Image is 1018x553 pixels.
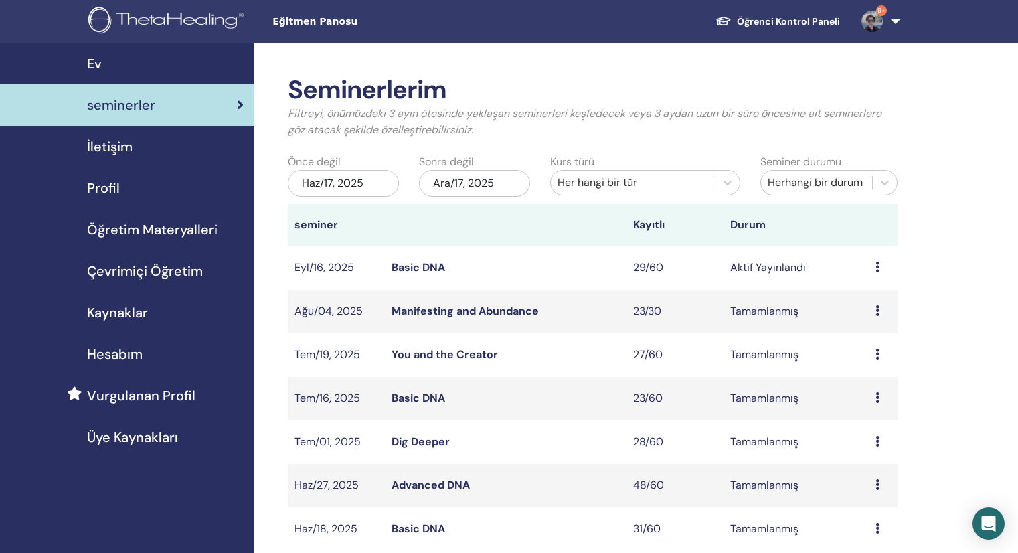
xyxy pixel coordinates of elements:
label: Sonra değil [419,154,474,170]
a: Dig Deeper [392,434,450,449]
span: İletişim [87,137,133,157]
label: Önce değil [288,154,341,170]
h2: Seminerlerim [288,75,898,106]
div: Herhangi bir durum [768,175,865,191]
span: Hesabım [87,344,143,364]
img: logo.png [88,7,248,37]
td: 48/60 [626,464,724,507]
td: 23/60 [626,377,724,420]
a: Basic DNA [392,391,445,405]
span: Profil [87,178,120,198]
div: Ara/17, 2025 [419,170,530,197]
td: Tem/19, 2025 [288,333,385,377]
span: Kaynaklar [87,303,148,323]
a: You and the Creator [392,347,498,362]
span: Üye Kaynakları [87,427,178,447]
a: Basic DNA [392,522,445,536]
th: Durum [724,204,869,246]
td: Tamamlanmış [724,290,869,333]
span: seminerler [87,95,155,115]
td: Tamamlanmış [724,377,869,420]
span: Öğretim Materyalleri [87,220,218,240]
a: Advanced DNA [392,478,470,492]
a: Öğrenci Kontrol Paneli [705,9,851,34]
td: 29/60 [626,246,724,290]
a: Manifesting and Abundance [392,304,539,318]
td: Ağu/04, 2025 [288,290,385,333]
td: Tem/16, 2025 [288,377,385,420]
td: 27/60 [626,333,724,377]
th: Kayıtlı [626,204,724,246]
div: Her hangi bir tür [558,175,708,191]
p: Filtreyi, önümüzdeki 3 ayın ötesinde yaklaşan seminerleri keşfedecek veya 3 aydan uzun bir süre ö... [288,106,898,138]
td: Aktif Yayınlandı [724,246,869,290]
td: 28/60 [626,420,724,464]
td: 23/30 [626,290,724,333]
img: default.jpg [861,11,883,32]
td: Tem/01, 2025 [288,420,385,464]
td: Haz/27, 2025 [288,464,385,507]
span: Vurgulanan Profil [87,386,195,406]
label: Kurs türü [550,154,594,170]
div: Open Intercom Messenger [972,507,1005,540]
td: Eyl/16, 2025 [288,246,385,290]
td: Tamamlanmış [724,464,869,507]
span: Çevrimiçi Öğretim [87,261,203,281]
td: Tamamlanmış [724,333,869,377]
td: Tamamlanmış [724,420,869,464]
div: Haz/17, 2025 [288,170,399,197]
a: Basic DNA [392,260,445,274]
span: Eğitmen Panosu [272,15,473,29]
th: seminer [288,204,385,246]
img: graduation-cap-white.svg [715,15,732,27]
td: 31/60 [626,507,724,551]
td: Tamamlanmış [724,507,869,551]
td: Haz/18, 2025 [288,507,385,551]
label: Seminer durumu [760,154,841,170]
span: Ev [87,54,102,74]
span: 9+ [876,5,887,16]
